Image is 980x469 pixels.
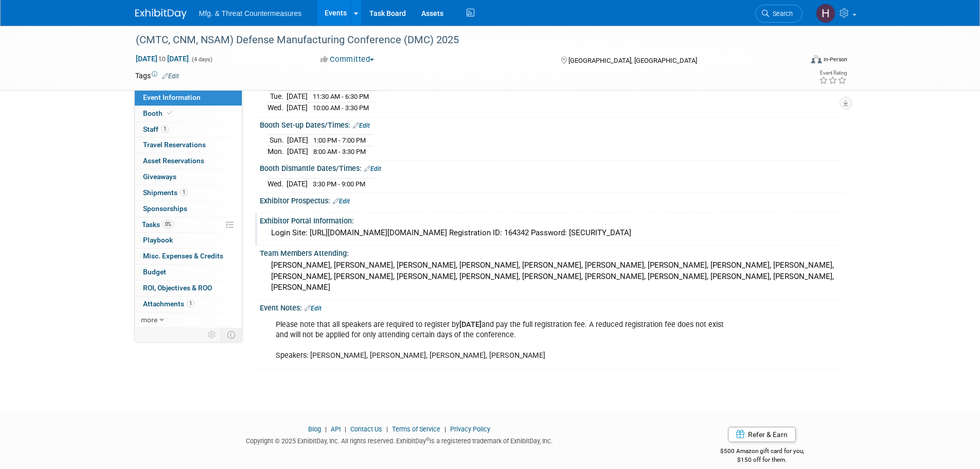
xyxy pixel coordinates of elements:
[313,136,366,144] span: 1:00 PM - 7:00 PM
[157,55,167,63] span: to
[135,9,187,19] img: ExhibitDay
[287,135,308,146] td: [DATE]
[268,135,287,146] td: Sun.
[568,57,697,64] span: [GEOGRAPHIC_DATA], [GEOGRAPHIC_DATA]
[162,73,179,80] a: Edit
[143,141,206,149] span: Travel Reservations
[819,71,847,76] div: Event Rating
[135,169,242,185] a: Giveaways
[313,104,369,112] span: 10:00 AM - 3:30 PM
[287,178,308,189] td: [DATE]
[135,137,242,153] a: Travel Reservations
[135,217,242,233] a: Tasks0%
[135,249,242,264] a: Misc. Expenses & Credits
[135,265,242,280] a: Budget
[260,300,845,314] div: Event Notes:
[459,320,482,329] b: [DATE]
[143,125,169,133] span: Staff
[317,54,378,65] button: Committed
[161,125,169,133] span: 1
[143,188,188,197] span: Shipments
[823,56,847,63] div: In-Person
[305,305,322,312] a: Edit
[135,233,242,248] a: Playbook
[384,425,390,433] span: |
[269,315,732,366] div: Please note that all speakers are required to register by and pay the full registration fee. A re...
[679,440,845,464] div: $500 Amazon gift card for you,
[308,425,321,433] a: Blog
[135,90,242,106] a: Event Information
[135,153,242,169] a: Asset Reservations
[135,106,242,121] a: Booth
[260,117,845,131] div: Booth Set-up Dates/Times:
[350,425,382,433] a: Contact Us
[679,456,845,464] div: $150 off for them.
[811,55,822,63] img: Format-Inperson.png
[268,146,287,157] td: Mon.
[268,257,838,296] div: [PERSON_NAME], [PERSON_NAME], [PERSON_NAME], [PERSON_NAME], [PERSON_NAME], [PERSON_NAME], [PERSON...
[167,110,172,116] i: Booth reservation complete
[135,201,242,217] a: Sponsorships
[313,148,366,155] span: 8:00 AM - 3:30 PM
[135,281,242,296] a: ROI, Objectives & ROO
[143,93,201,101] span: Event Information
[143,236,173,244] span: Playbook
[135,122,242,137] a: Staff1
[143,268,166,276] span: Budget
[143,204,187,213] span: Sponsorships
[143,284,212,292] span: ROI, Objectives & ROO
[132,31,787,49] div: (CMTC, CNM, NSAM) Defense Manufacturing Conference (DMC) 2025
[426,437,430,442] sup: ®
[143,252,223,260] span: Misc. Expenses & Credits
[313,93,369,100] span: 11:30 AM - 6:30 PM
[260,246,845,258] div: Team Members Attending:
[323,425,329,433] span: |
[163,220,174,228] span: 0%
[353,122,370,129] a: Edit
[268,91,287,102] td: Tue.
[135,297,242,312] a: Attachments1
[364,165,381,172] a: Edit
[135,71,179,81] td: Tags
[135,434,664,446] div: Copyright © 2025 ExhibitDay, Inc. All rights reserved. ExhibitDay is a registered trademark of Ex...
[143,157,204,165] span: Asset Reservations
[287,102,308,113] td: [DATE]
[260,161,845,174] div: Booth Dismantle Dates/Times:
[268,102,287,113] td: Wed.
[728,427,796,442] a: Refer & Earn
[450,425,490,433] a: Privacy Policy
[260,213,845,226] div: Exhibitor Portal Information:
[331,425,341,433] a: API
[141,316,157,324] span: more
[135,54,189,63] span: [DATE] [DATE]
[268,225,838,241] div: Login Site: [URL][DOMAIN_NAME][DOMAIN_NAME] Registration ID: 164342 Password: [SECURITY_DATA]
[268,178,287,189] td: Wed.
[313,180,365,188] span: 3:30 PM - 9:00 PM
[199,9,302,18] span: Mfg. & Threat Countermeasures
[221,328,242,341] td: Toggle Event Tabs
[143,109,174,117] span: Booth
[203,328,221,341] td: Personalize Event Tab Strip
[142,220,174,229] span: Tasks
[260,193,845,206] div: Exhibitor Prospectus:
[333,198,350,205] a: Edit
[342,425,349,433] span: |
[392,425,440,433] a: Terms of Service
[187,300,194,307] span: 1
[442,425,449,433] span: |
[816,4,835,23] img: Hillary Hawkins
[135,312,242,328] a: more
[143,300,194,308] span: Attachments
[143,172,176,181] span: Giveaways
[287,91,308,102] td: [DATE]
[769,10,793,18] span: Search
[135,185,242,201] a: Shipments1
[755,5,803,23] a: Search
[180,188,188,196] span: 1
[191,56,212,63] span: (4 days)
[287,146,308,157] td: [DATE]
[742,54,848,69] div: Event Format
